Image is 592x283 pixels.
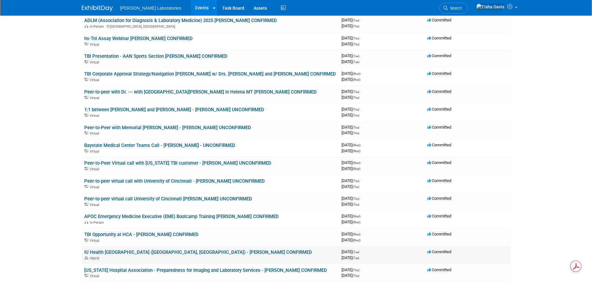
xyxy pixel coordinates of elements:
[342,36,361,40] span: [DATE]
[85,256,88,259] img: Hybrid Event
[342,196,361,201] span: [DATE]
[427,36,451,40] span: Committed
[352,215,360,218] span: (Wed)
[342,220,360,224] span: [DATE]
[84,107,264,112] a: 1:1 between [PERSON_NAME] and [PERSON_NAME] - [PERSON_NAME] UNCONFIRMED
[90,114,101,118] span: Virtual
[342,160,362,165] span: [DATE]
[427,71,451,76] span: Committed
[360,196,361,201] span: -
[84,24,337,29] div: [GEOGRAPHIC_DATA], [GEOGRAPHIC_DATA]
[361,71,362,76] span: -
[85,78,88,81] img: Virtual Event
[352,203,359,206] span: (Thu)
[84,53,227,59] a: TBI Presentation - AAN Sports Section [PERSON_NAME] CONFIRMED
[84,89,317,95] a: Peer-to-peer with Dr. --- with [GEOGRAPHIC_DATA][PERSON_NAME] in Helena MT [PERSON_NAME] CONFIRMED
[84,214,279,219] a: APOC Emergency Medicine Executive (EME) Bootcamp Training [PERSON_NAME] CONFIRMED
[427,267,451,272] span: Committed
[352,78,360,81] span: (Wed)
[342,130,359,135] span: [DATE]
[352,43,359,46] span: (Thu)
[82,5,113,11] img: ExhibitDay
[352,167,360,171] span: (Wed)
[85,185,88,188] img: Virtual Event
[90,149,101,153] span: Virtual
[427,196,451,201] span: Committed
[342,255,359,260] span: [DATE]
[352,233,360,236] span: (Wed)
[85,203,88,206] img: Virtual Event
[427,249,451,254] span: Committed
[342,107,361,112] span: [DATE]
[342,18,361,22] span: [DATE]
[352,149,360,153] span: (Wed)
[342,77,360,82] span: [DATE]
[361,214,362,218] span: -
[85,131,88,135] img: Virtual Event
[85,167,88,170] img: Virtual Event
[439,3,468,14] a: Search
[352,72,360,75] span: (Wed)
[342,273,359,278] span: [DATE]
[342,143,362,147] span: [DATE]
[85,43,88,46] img: Virtual Event
[427,125,451,130] span: Committed
[342,113,359,117] span: [DATE]
[90,203,101,207] span: Virtual
[342,267,361,272] span: [DATE]
[84,160,271,166] a: Peer-to-Peer Virtual call with [US_STATE] TBI customer - [PERSON_NAME] UNCONFIRMED
[361,232,362,236] span: -
[342,249,361,254] span: [DATE]
[427,143,451,147] span: Committed
[342,214,362,218] span: [DATE]
[84,125,251,130] a: Peer-to-Peer with Memorial [PERSON_NAME] - [PERSON_NAME] UNCONFIRMED
[342,59,359,64] span: [DATE]
[427,232,451,236] span: Committed
[476,3,505,10] img: Tisha Davis
[427,18,451,22] span: Committed
[352,274,359,277] span: (Thu)
[360,89,361,94] span: -
[90,25,106,29] span: In-Person
[90,256,101,260] span: Hybrid
[84,18,277,23] a: ADLM (Association for Diagnosis & Laboratory Medicine) 2025 [PERSON_NAME] CONFIRMED
[361,160,362,165] span: -
[360,36,361,40] span: -
[90,239,101,243] span: Virtual
[85,60,88,63] img: Virtual Event
[352,96,359,99] span: (Thu)
[360,267,361,272] span: -
[342,238,360,242] span: [DATE]
[352,197,359,200] span: (Thu)
[342,232,362,236] span: [DATE]
[427,178,451,183] span: Committed
[448,6,462,11] span: Search
[352,114,359,117] span: (Thu)
[84,249,312,255] a: IU Health [GEOGRAPHIC_DATA] ([GEOGRAPHIC_DATA], [GEOGRAPHIC_DATA]) - [PERSON_NAME] CONFIRMED
[360,249,361,254] span: -
[360,178,361,183] span: -
[360,18,361,22] span: -
[352,37,359,40] span: (Thu)
[342,125,361,130] span: [DATE]
[352,144,360,147] span: (Wed)
[352,161,360,165] span: (Wed)
[85,96,88,99] img: Virtual Event
[90,131,101,135] span: Virtual
[120,6,181,11] span: [PERSON_NAME] Laboratories
[342,42,359,46] span: [DATE]
[85,25,88,28] img: In-Person Event
[361,143,362,147] span: -
[342,178,361,183] span: [DATE]
[360,107,361,112] span: -
[427,53,451,58] span: Committed
[90,78,101,82] span: Virtual
[90,167,101,171] span: Virtual
[352,179,359,183] span: (Thu)
[90,185,101,189] span: Virtual
[342,53,361,58] span: [DATE]
[342,71,362,76] span: [DATE]
[342,148,360,153] span: [DATE]
[342,166,360,171] span: [DATE]
[427,160,451,165] span: Committed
